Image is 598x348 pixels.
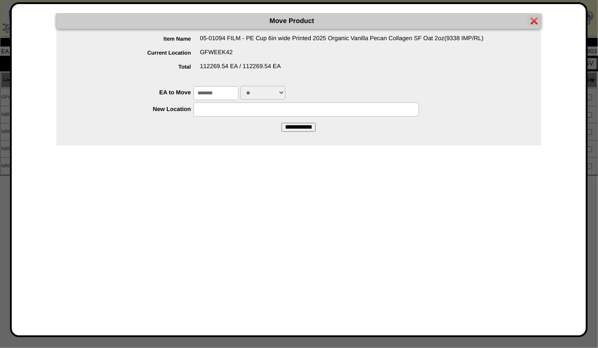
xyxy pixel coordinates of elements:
[74,106,194,112] label: New Location
[56,13,541,29] div: Move Product
[74,36,200,42] label: Item Name
[74,64,200,70] label: Total
[531,17,538,24] img: error.gif
[74,89,194,96] label: EA to Move
[74,63,541,77] div: 112269.54 EA / 112269.54 EA
[74,49,541,63] div: GFWEEK42
[74,50,200,56] label: Current Location
[74,35,541,49] div: 05-01094 FILM - PE Cup 6in wide Printed 2025 Organic Vanilla Pecan Collagen SF Oat 2oz(9338 IMP/RL)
